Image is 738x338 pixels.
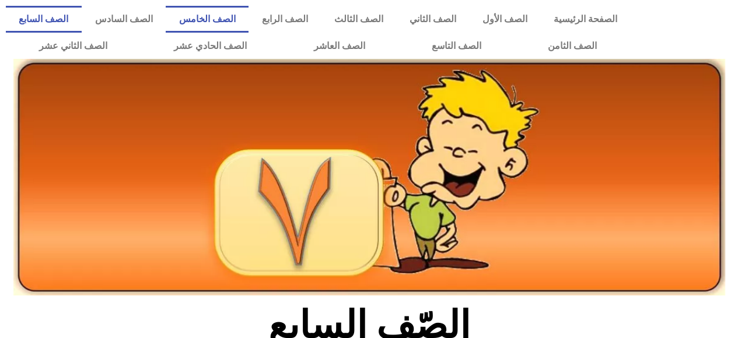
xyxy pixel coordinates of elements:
[82,6,166,33] a: الصف السادس
[540,6,630,33] a: الصفحة الرئيسية
[141,33,280,59] a: الصف الحادي عشر
[281,33,398,59] a: الصف العاشر
[249,6,321,33] a: الصف الرابع
[469,6,540,33] a: الصف الأول
[6,33,141,59] a: الصف الثاني عشر
[398,33,515,59] a: الصف التاسع
[515,33,630,59] a: الصف الثامن
[6,6,82,33] a: الصف السابع
[321,6,396,33] a: الصف الثالث
[396,6,469,33] a: الصف الثاني
[166,6,249,33] a: الصف الخامس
